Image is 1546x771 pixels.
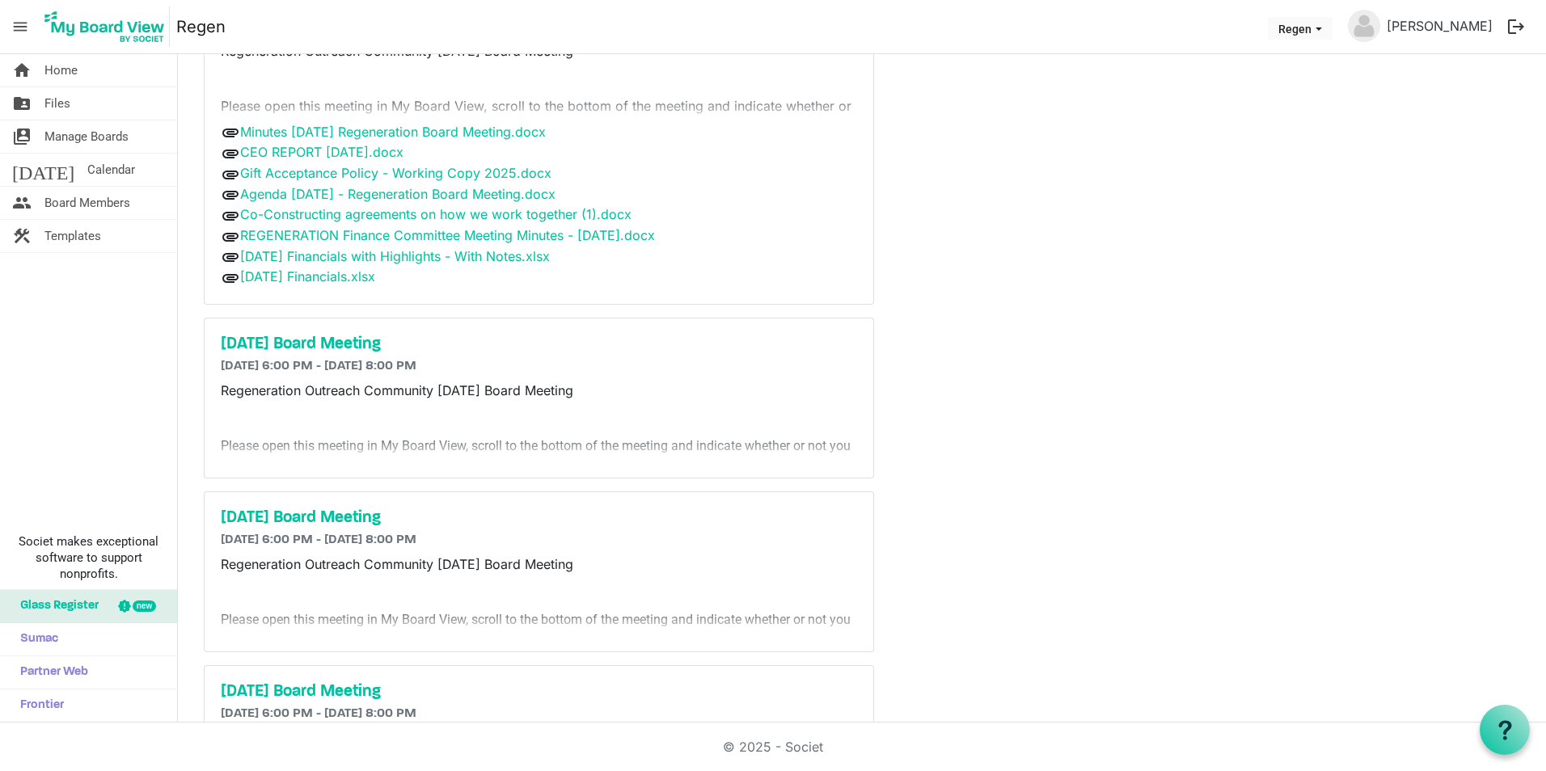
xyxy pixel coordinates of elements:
span: attachment [221,185,240,204]
a: [PERSON_NAME] [1380,10,1499,42]
img: My Board View Logo [40,6,170,47]
span: Please open this meeting in My Board View, scroll to the bottom of the meeting and indicate wheth... [221,612,851,647]
a: Regen [176,11,226,43]
a: [DATE] Financials with Highlights - With Notes.xlsx [240,248,550,264]
span: construction [12,220,32,252]
span: Manage Boards [44,120,129,153]
span: attachment [221,227,240,246]
span: Please open this meeting in My Board View, scroll to the bottom of the meeting and indicate wheth... [221,438,851,474]
span: attachment [221,165,240,184]
span: Societ makes exceptional software to support nonprofits. [7,533,170,582]
span: Files [44,87,70,120]
span: [DATE] [12,154,74,186]
a: Minutes [DATE] Regeneration Board Meeting.docx [240,124,546,140]
a: Co-Constructing agreements on how we work together (1).docx [240,206,631,222]
span: attachment [221,123,240,142]
button: logout [1499,10,1533,44]
p: Please open this meeting in My Board View, scroll to the bottom of the meeting and indicate wheth... [221,96,857,135]
h6: [DATE] 6:00 PM - [DATE] 8:00 PM [221,533,857,548]
span: Templates [44,220,101,252]
span: Frontier [12,689,64,722]
img: no-profile-picture.svg [1348,10,1380,42]
a: Agenda [DATE] - Regeneration Board Meeting.docx [240,186,555,202]
span: folder_shared [12,87,32,120]
span: attachment [221,268,240,288]
span: home [12,54,32,86]
a: [DATE] Board Meeting [221,682,857,701]
h6: [DATE] 6:00 PM - [DATE] 8:00 PM [221,706,857,722]
span: Board Members [44,187,130,219]
span: Home [44,54,78,86]
span: Regeneration Outreach Community [DATE] Board Meeting [221,382,573,398]
span: Regeneration Outreach Community [DATE] Board Meeting [221,556,573,572]
span: Partner Web [12,656,88,689]
a: [DATE] Board Meeting [221,335,857,354]
a: My Board View Logo [40,6,176,47]
a: Gift Acceptance Policy - Working Copy 2025.docx [240,165,551,181]
button: Regen dropdownbutton [1268,17,1333,40]
a: REGENERATION Finance Committee Meeting Minutes - [DATE].docx [240,227,655,243]
span: attachment [221,144,240,163]
span: Calendar [87,154,135,186]
h6: [DATE] 6:00 PM - [DATE] 8:00 PM [221,359,857,374]
div: new [133,600,156,612]
span: menu [5,11,36,42]
a: [DATE] Board Meeting [221,508,857,528]
a: CEO REPORT [DATE].docx [240,144,403,160]
a: [DATE] Financials.xlsx [240,268,375,284]
span: Glass Register [12,590,99,622]
span: people [12,187,32,219]
span: switch_account [12,120,32,153]
span: attachment [221,206,240,225]
span: attachment [221,247,240,267]
a: © 2025 - Societ [723,739,823,755]
span: Sumac [12,623,58,655]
